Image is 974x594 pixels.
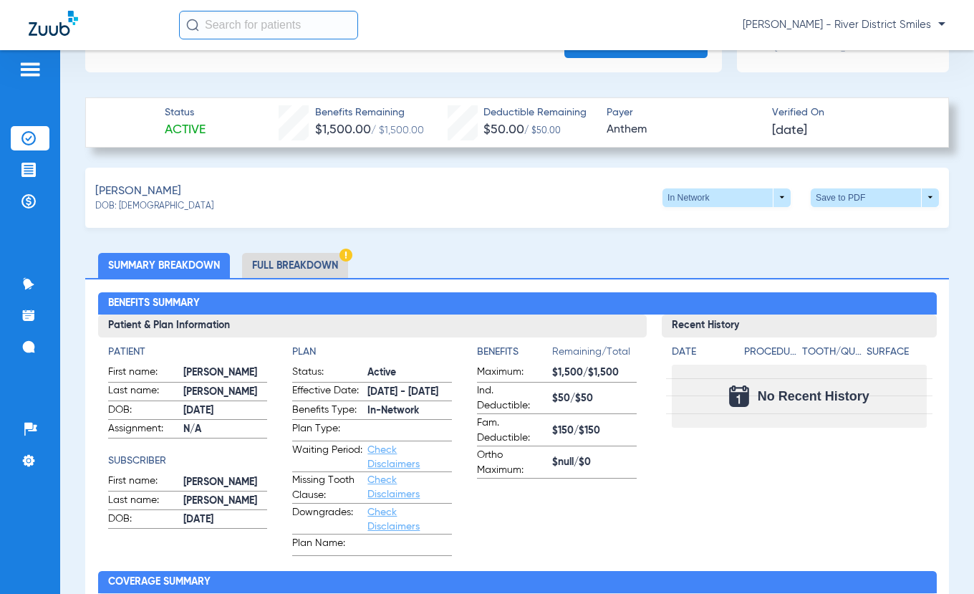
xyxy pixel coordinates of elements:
span: Effective Date: [292,383,362,401]
h4: Subscriber [108,454,268,469]
li: Full Breakdown [242,253,348,278]
a: Check Disclaimers [367,475,420,499]
img: Zuub Logo [29,11,78,36]
h3: Patient & Plan Information [98,315,647,337]
span: Maximum: [477,365,547,382]
span: [DATE] [183,512,268,527]
span: Missing Tooth Clause: [292,473,362,503]
span: [PERSON_NAME] [183,365,268,380]
span: First name: [108,474,178,491]
input: Search for patients [179,11,358,39]
a: Check Disclaimers [367,507,420,532]
span: First name: [108,365,178,382]
span: Benefits Remaining [315,105,424,120]
img: Hazard [339,249,352,262]
span: Last name: [108,383,178,401]
span: DOB: [108,512,178,529]
iframe: Chat Widget [902,525,974,594]
app-breakdown-title: Tooth/Quad [802,345,862,365]
span: Anthem [607,121,760,139]
span: Plan Type: [292,421,362,441]
span: [PERSON_NAME] [95,183,181,201]
span: DOB: [DEMOGRAPHIC_DATA] [95,201,213,214]
span: Active [165,121,206,139]
h3: Recent History [662,315,936,337]
span: $1,500.00 [315,123,371,136]
span: / $50.00 [524,127,561,135]
img: hamburger-icon [19,61,42,78]
button: In Network [662,188,791,207]
span: N/A [183,422,268,437]
span: Assignment: [108,421,178,439]
span: Deductible Remaining [483,105,587,120]
img: Search Icon [186,19,199,32]
span: [PERSON_NAME] [183,475,268,490]
span: Waiting Period: [292,443,362,471]
h2: Benefits Summary [98,292,937,315]
span: Ortho Maximum: [477,448,547,478]
span: [PERSON_NAME] [183,494,268,509]
span: DOB: [108,403,178,420]
h4: Procedure [744,345,796,360]
h4: Tooth/Quad [802,345,862,360]
h4: Plan [292,345,452,360]
span: $150/$150 [552,423,637,439]
span: [PERSON_NAME] [183,385,268,400]
h4: Date [672,345,732,360]
span: $50.00 [483,123,524,136]
app-breakdown-title: Procedure [744,345,796,365]
a: Check Disclaimers [367,445,420,469]
span: Downgrades: [292,505,362,534]
span: [DATE] [772,122,807,140]
span: $50/$50 [552,391,637,406]
span: Payer [607,105,760,120]
span: Fam. Deductible: [477,416,547,446]
span: [DATE] [183,403,268,418]
app-breakdown-title: Surface [867,345,926,365]
app-breakdown-title: Date [672,345,732,365]
li: Summary Breakdown [98,253,230,278]
span: [DATE] - [DATE] [367,385,452,400]
span: Verified On [772,105,925,120]
span: [PERSON_NAME] - River District Smiles [743,18,945,32]
button: Save to PDF [811,188,939,207]
span: In-Network [367,403,452,418]
span: No Recent History [758,389,869,403]
h4: Patient [108,345,268,360]
span: Last name: [108,493,178,510]
img: Calendar [729,385,749,407]
app-breakdown-title: Benefits [477,345,552,365]
span: Ind. Deductible: [477,383,547,413]
h2: Coverage Summary [98,571,937,594]
span: Status [165,105,206,120]
h4: Surface [867,345,926,360]
span: / $1,500.00 [371,125,424,135]
h4: Benefits [477,345,552,360]
span: $1,500/$1,500 [552,365,637,380]
span: Plan Name: [292,536,362,555]
span: Status: [292,365,362,382]
span: Remaining/Total [552,345,637,365]
span: $null/$0 [552,455,637,470]
span: Benefits Type: [292,403,362,420]
span: Active [367,365,452,380]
